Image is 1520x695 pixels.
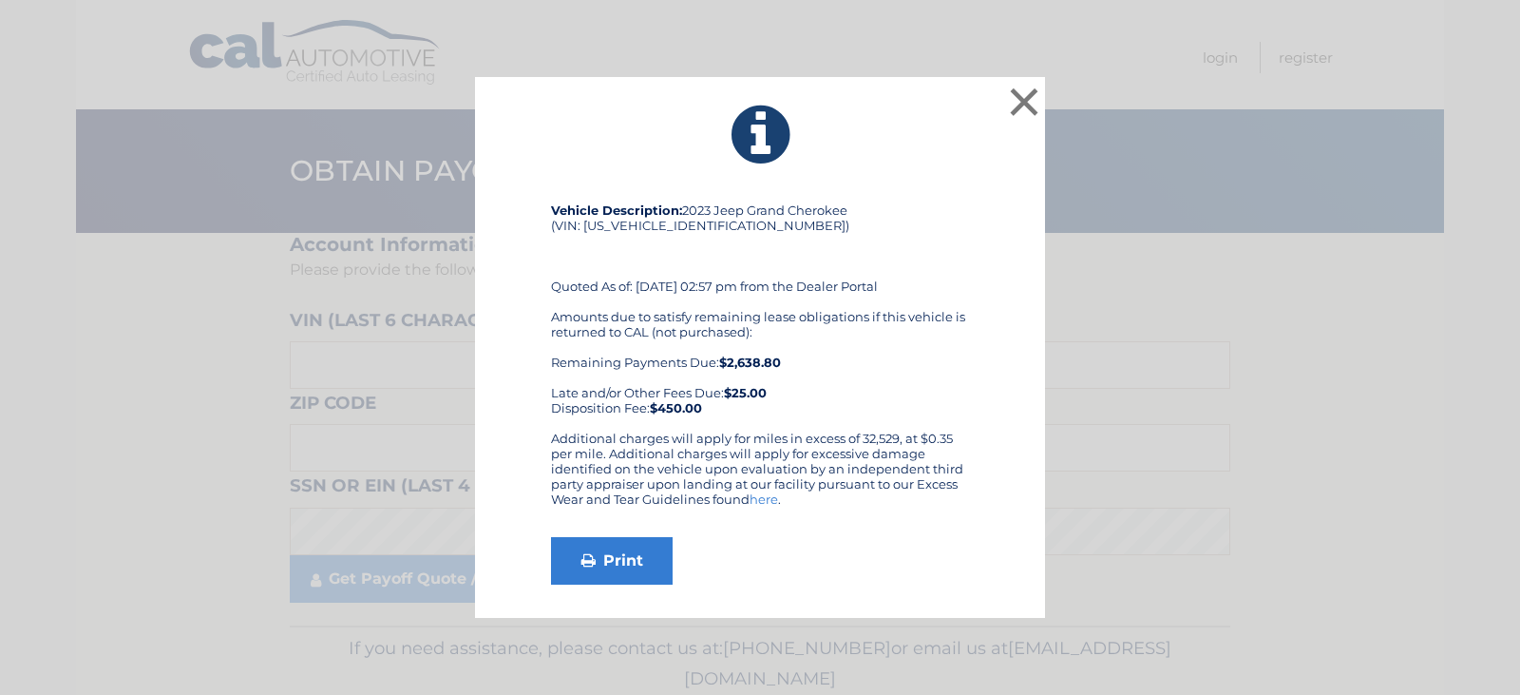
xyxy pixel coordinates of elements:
div: Amounts due to satisfy remaining lease obligations if this vehicle is returned to CAL (not purcha... [551,309,969,415]
a: here [750,492,778,507]
strong: $450.00 [650,400,702,415]
button: × [1005,83,1043,121]
div: 2023 Jeep Grand Cherokee (VIN: [US_VEHICLE_IDENTIFICATION_NUMBER]) Quoted As of: [DATE] 02:57 pm ... [551,203,969,431]
strong: Vehicle Description: [551,203,682,218]
div: Additional charges will apply for miles in excess of 32,529, at $0.35 per mile. Additional charge... [551,431,969,522]
a: Print [551,537,673,585]
b: $25.00 [724,385,767,400]
b: $2,638.80 [719,355,781,370]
